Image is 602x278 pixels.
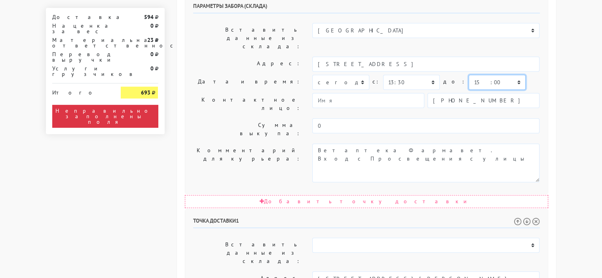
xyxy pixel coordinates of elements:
[427,93,539,108] input: Телефон
[312,93,424,108] input: Имя
[193,3,540,13] h6: Параметры забора (склада)
[52,87,109,95] div: Итого
[236,217,239,224] span: 1
[46,37,115,48] div: Материальная ответственность
[150,51,153,58] strong: 0
[150,22,153,29] strong: 0
[372,75,380,89] label: c:
[187,238,307,268] label: Вставить данные из склада:
[187,118,307,140] label: Сумма выкупа:
[187,93,307,115] label: Контактное лицо:
[144,13,153,21] strong: 594
[193,217,540,228] h6: Точка доставки
[147,36,153,43] strong: 23
[141,89,150,96] strong: 693
[312,144,539,182] textarea: Ветаптека Фармавет. Вход с Просвещения с улицы
[46,23,115,34] div: Наценка за вес
[46,51,115,62] div: Перевод выручки
[52,105,158,128] div: Неправильно заполнены поля
[46,14,115,20] div: Доставка
[46,66,115,77] div: Услуги грузчиков
[187,75,307,90] label: Дата и время:
[187,144,307,182] label: Комментарий для курьера:
[187,57,307,72] label: Адрес:
[150,65,153,72] strong: 0
[443,75,465,89] label: до:
[185,195,548,208] div: Добавить точку доставки
[187,23,307,53] label: Вставить данные из склада:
